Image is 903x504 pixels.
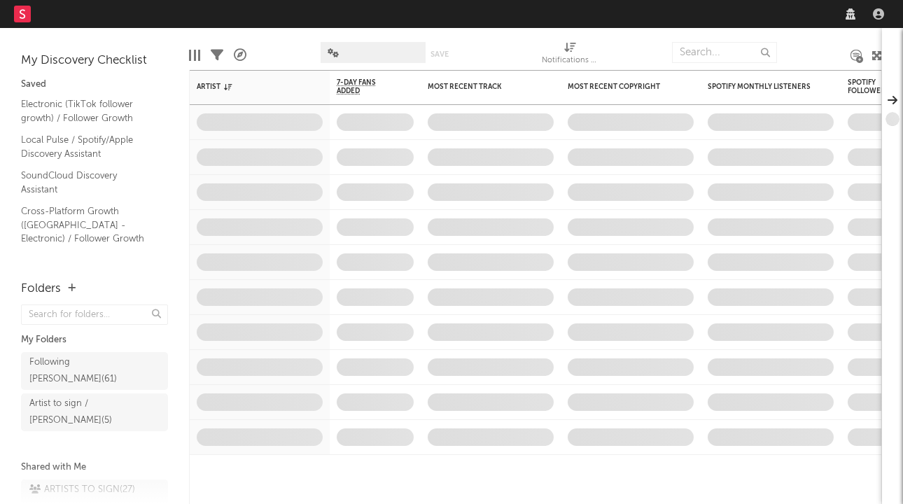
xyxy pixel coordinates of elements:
div: Saved [21,76,168,93]
button: Save [430,50,449,58]
div: ARTISTS TO SIGN ( 27 ) [29,482,135,498]
div: Following [PERSON_NAME] ( 61 ) [29,354,128,388]
div: Artist [197,83,302,91]
input: Search for folders... [21,304,168,325]
div: My Folders [21,332,168,349]
div: Most Recent Track [428,83,533,91]
div: Spotify Followers [848,78,897,95]
a: Following [PERSON_NAME](61) [21,352,168,390]
div: Notifications (Artist) [542,35,598,76]
div: Filters [211,35,223,76]
div: My Discovery Checklist [21,52,168,69]
a: Local Pulse / Spotify/Apple Discovery Assistant [21,132,154,161]
input: Search... [672,42,777,63]
div: Most Recent Copyright [568,83,673,91]
div: Artist to sign / [PERSON_NAME] ( 5 ) [29,395,128,429]
a: Cross-Platform Growth ([GEOGRAPHIC_DATA] - Electronic) / Follower Growth [21,204,154,246]
a: SoundCloud Discovery Assistant [21,168,154,197]
a: Electronic (TikTok follower growth) / Follower Growth [21,97,154,125]
div: A&R Pipeline [234,35,246,76]
a: Spinnin Saved Search / Luminate [21,253,154,282]
div: Shared with Me [21,459,168,476]
a: Artist to sign / [PERSON_NAME](5) [21,393,168,431]
div: Notifications (Artist) [542,52,598,69]
div: Spotify Monthly Listeners [708,83,813,91]
div: Edit Columns [189,35,200,76]
div: Folders [21,281,61,297]
span: 7-Day Fans Added [337,78,393,95]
